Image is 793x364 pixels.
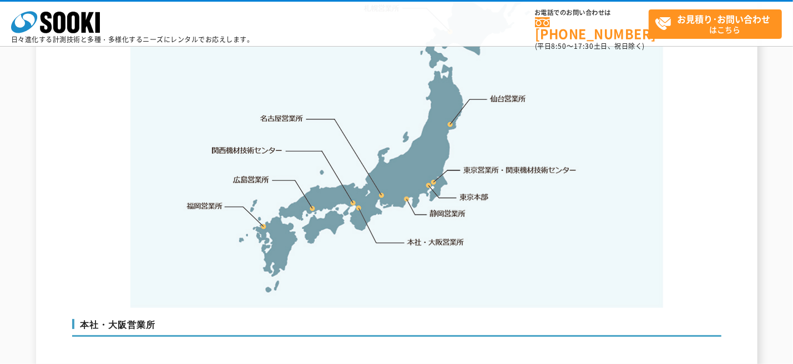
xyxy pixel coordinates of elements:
a: 関西機材技術センター [212,145,282,156]
strong: お見積り･お問い合わせ [678,12,771,26]
a: [PHONE_NUMBER] [535,17,649,40]
a: 仙台営業所 [490,93,526,104]
span: 8:50 [552,41,567,51]
span: (平日 ～ 土日、祝日除く) [535,41,645,51]
span: お電話でのお問い合わせは [535,9,649,16]
span: はこちら [655,10,781,38]
a: 福岡営業所 [186,200,223,211]
h3: 本社・大阪営業所 [72,319,721,337]
a: 静岡営業所 [430,208,466,219]
a: 名古屋営業所 [260,113,304,124]
a: 東京本部 [460,192,489,203]
p: 日々進化する計測技術と多種・多様化するニーズにレンタルでお応えします。 [11,36,254,43]
a: 東京営業所・関東機材技術センター [464,164,578,175]
a: 広島営業所 [234,174,270,185]
a: 本社・大阪営業所 [406,236,464,247]
a: お見積り･お問い合わせはこちら [649,9,782,39]
span: 17:30 [574,41,594,51]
